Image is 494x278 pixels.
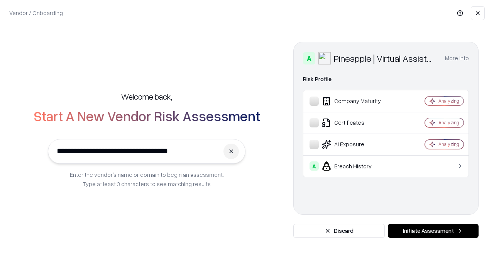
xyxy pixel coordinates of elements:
div: Analyzing [438,119,459,126]
div: AI Exposure [310,140,402,149]
button: More info [445,51,469,65]
div: Certificates [310,118,402,127]
img: Pineapple | Virtual Assistant Agency [318,52,331,64]
div: Company Maturity [310,97,402,106]
div: A [310,161,319,171]
div: Breach History [310,161,402,171]
div: Risk Profile [303,75,469,84]
div: Analyzing [438,98,459,104]
div: Analyzing [438,141,459,147]
div: Pineapple | Virtual Assistant Agency [334,52,436,64]
p: Vendor / Onboarding [9,9,63,17]
button: Initiate Assessment [388,224,479,238]
p: Enter the vendor’s name or domain to begin an assessment. Type at least 3 characters to see match... [70,170,224,188]
button: Discard [293,224,385,238]
h5: Welcome back, [121,91,172,102]
h2: Start A New Vendor Risk Assessment [34,108,260,124]
div: A [303,52,315,64]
